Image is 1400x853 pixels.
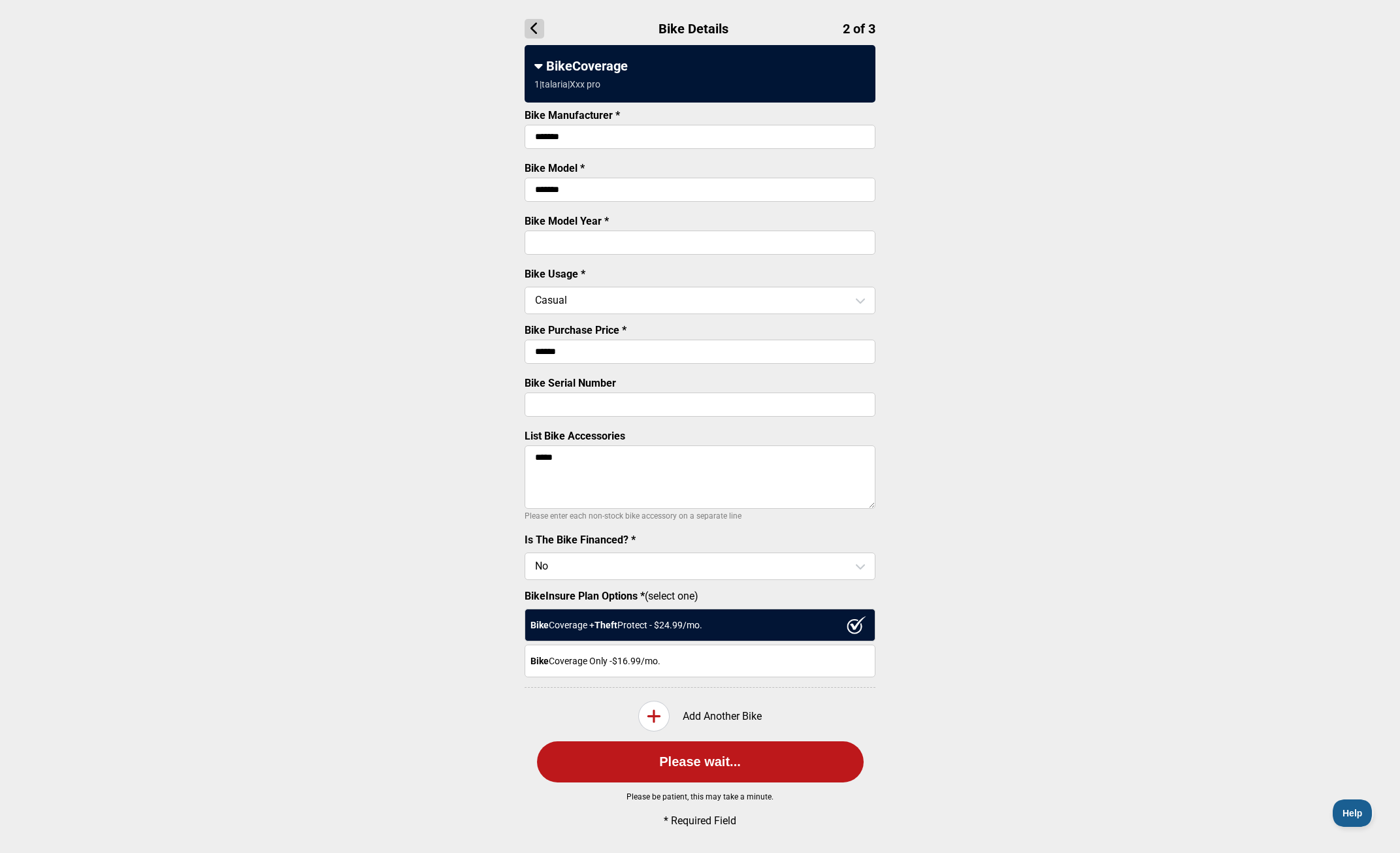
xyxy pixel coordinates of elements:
label: (select one) [525,590,875,602]
p: * Required Field [547,814,854,827]
div: Coverage + Protect - $ 24.99 /mo. [525,609,875,641]
label: Bike Model Year * [525,215,609,227]
div: BikeCoverage [534,58,866,74]
label: List Bike Accessories [525,430,625,442]
label: Bike Serial Number [525,377,616,389]
div: Add Another Bike [525,701,875,732]
label: Is The Bike Financed? * [525,534,636,546]
strong: BikeInsure Plan Options * [525,590,645,602]
iframe: Toggle Customer Support [1333,799,1374,827]
p: Please enter each non-stock bike accessory on a separate line [525,508,875,524]
div: Coverage Only - $16.99 /mo. [525,645,875,677]
button: Please wait... [537,741,864,782]
label: Bike Model * [525,162,585,174]
label: Bike Usage * [525,268,585,280]
label: Bike Manufacturer * [525,109,620,121]
label: Bike Purchase Price * [525,324,627,336]
strong: Bike [530,620,549,630]
span: 2 of 3 [843,21,875,37]
h1: Bike Details [525,19,875,39]
img: ux1sgP1Haf775SAghJI38DyDlYP+32lKFAAAAAElFTkSuQmCC [847,616,866,634]
strong: Theft [594,620,617,630]
p: Please be patient, this may take a minute. [504,792,896,801]
div: 1 | talaria | Xxx pro [534,79,600,89]
strong: Bike [530,656,549,666]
